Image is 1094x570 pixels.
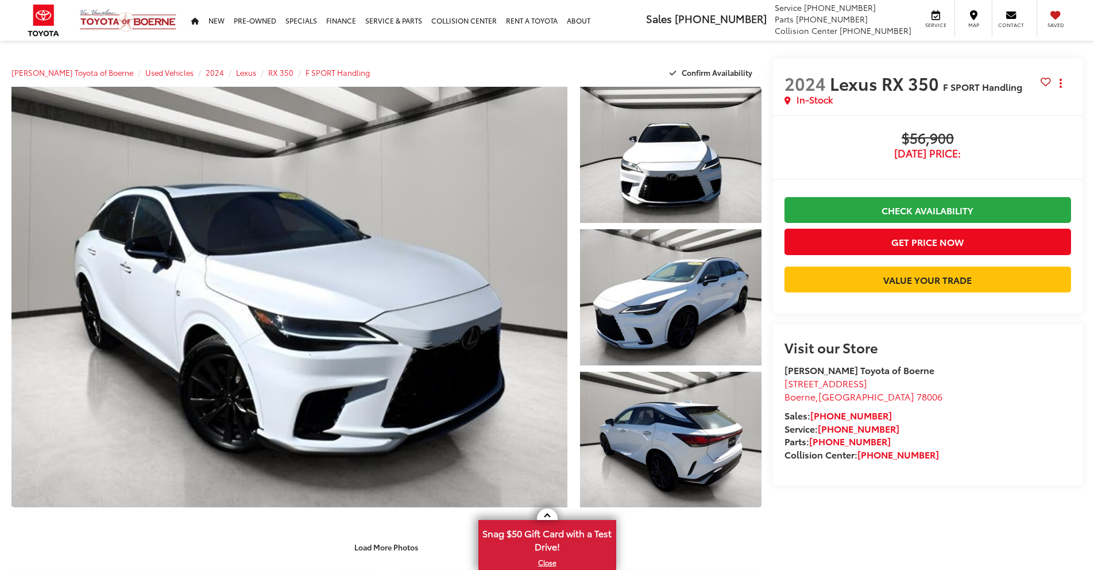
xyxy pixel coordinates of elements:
a: F SPORT Handling [306,67,370,78]
a: Expand Photo 1 [580,87,761,223]
span: dropdown dots [1060,79,1062,88]
span: [PHONE_NUMBER] [804,2,876,13]
span: Lexus RX 350 [830,71,943,95]
span: [DATE] Price: [784,148,1071,159]
img: 2024 Lexus RX 350 F SPORT Handling [578,370,763,509]
strong: Collision Center: [784,448,939,461]
span: 78006 [917,390,942,403]
span: [STREET_ADDRESS] [784,376,867,390]
a: Check Availability [784,197,1071,223]
button: Load More Photos [346,537,426,557]
span: Map [961,21,986,29]
a: Expand Photo 0 [11,87,567,507]
span: Service [923,21,949,29]
a: [PHONE_NUMBER] [809,434,891,448]
button: Confirm Availability [663,63,761,83]
a: [STREET_ADDRESS] Boerne,[GEOGRAPHIC_DATA] 78006 [784,376,942,403]
span: 2024 [784,71,826,95]
button: Actions [1051,73,1071,93]
span: $56,900 [784,130,1071,148]
img: 2024 Lexus RX 350 F SPORT Handling [578,86,763,224]
span: Sales [646,11,672,26]
a: [PHONE_NUMBER] [818,422,899,435]
span: Snag $50 Gift Card with a Test Drive! [480,521,615,556]
strong: Service: [784,422,899,435]
span: , [784,390,942,403]
span: Contact [998,21,1024,29]
a: [PHONE_NUMBER] [857,448,939,461]
button: Get Price Now [784,229,1071,255]
img: 2024 Lexus RX 350 F SPORT Handling [6,84,573,510]
a: Expand Photo 2 [580,229,761,365]
a: 2024 [206,67,224,78]
span: In-Stock [797,93,833,106]
a: Value Your Trade [784,267,1071,292]
span: Saved [1043,21,1068,29]
img: 2024 Lexus RX 350 F SPORT Handling [578,228,763,367]
span: [PHONE_NUMBER] [796,13,868,25]
span: F SPORT Handling [943,80,1022,93]
span: Collision Center [775,25,837,36]
a: RX 350 [268,67,293,78]
strong: [PERSON_NAME] Toyota of Boerne [784,363,934,376]
a: Lexus [236,67,256,78]
span: Confirm Availability [682,67,752,78]
strong: Parts: [784,434,891,448]
span: Boerne [784,390,815,403]
strong: Sales: [784,409,892,422]
h2: Visit our Store [784,340,1071,355]
a: [PERSON_NAME] Toyota of Boerne [11,67,133,78]
img: Vic Vaughan Toyota of Boerne [79,9,177,32]
a: [PHONE_NUMBER] [810,409,892,422]
span: [GEOGRAPHIC_DATA] [818,390,914,403]
span: Parts [775,13,794,25]
a: Expand Photo 3 [580,372,761,508]
span: Service [775,2,802,13]
span: [PHONE_NUMBER] [675,11,767,26]
span: [PHONE_NUMBER] [840,25,911,36]
a: Used Vehicles [145,67,194,78]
